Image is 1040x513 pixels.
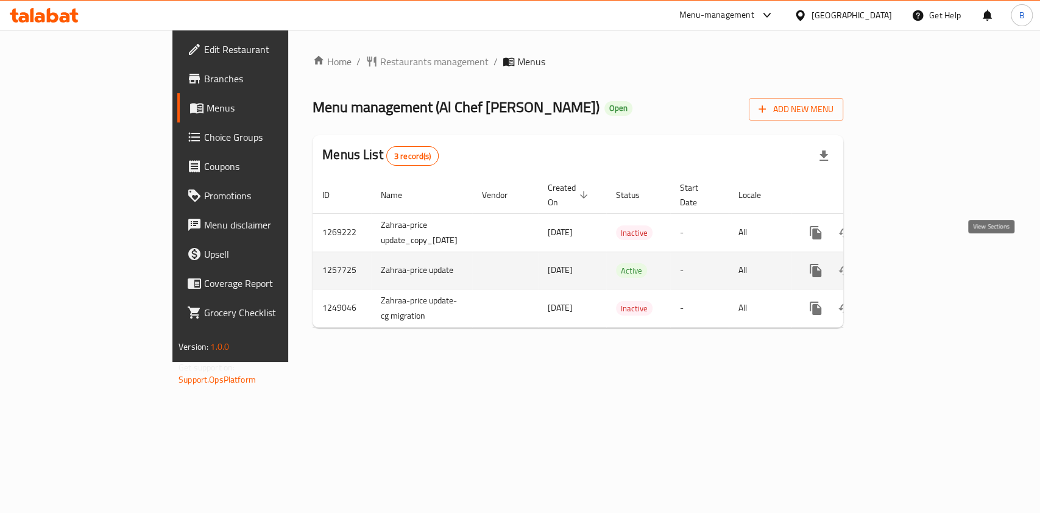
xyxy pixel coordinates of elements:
span: Coverage Report [204,276,336,291]
span: Inactive [616,302,653,316]
a: Menu disclaimer [177,210,346,239]
span: Restaurants management [380,54,489,69]
h2: Menus List [322,146,439,166]
li: / [493,54,498,69]
span: Menus [207,101,336,115]
div: Active [616,263,647,278]
span: Menus [517,54,545,69]
span: Locale [738,188,777,202]
nav: breadcrumb [313,54,843,69]
span: 3 record(s) [387,150,439,162]
button: more [801,256,830,285]
span: Get support on: [179,359,235,375]
td: Zahraa-price update [371,252,472,289]
span: [DATE] [548,224,573,240]
div: [GEOGRAPHIC_DATA] [812,9,892,22]
div: Open [604,101,632,116]
div: Inactive [616,225,653,240]
span: Start Date [680,180,714,210]
button: more [801,218,830,247]
span: 1.0.0 [210,339,229,355]
span: Open [604,103,632,113]
li: / [356,54,361,69]
table: enhanced table [313,177,928,328]
span: ID [322,188,345,202]
button: Change Status [830,218,860,247]
a: Coupons [177,152,346,181]
div: Total records count [386,146,439,166]
div: Inactive [616,301,653,316]
span: Choice Groups [204,130,336,144]
td: Zahraa-price update-cg migration [371,289,472,327]
a: Choice Groups [177,122,346,152]
span: Vendor [482,188,523,202]
span: Menu disclaimer [204,218,336,232]
td: - [670,289,729,327]
a: Restaurants management [366,54,489,69]
a: Branches [177,64,346,93]
a: Coverage Report [177,269,346,298]
span: [DATE] [548,262,573,278]
span: Promotions [204,188,336,203]
span: Version: [179,339,208,355]
button: Add New Menu [749,98,843,121]
span: Upsell [204,247,336,261]
td: All [729,252,791,289]
span: Edit Restaurant [204,42,336,57]
span: [DATE] [548,300,573,316]
a: Promotions [177,181,346,210]
span: Active [616,264,647,278]
span: Coupons [204,159,336,174]
td: Zahraa-price update_copy_[DATE] [371,213,472,252]
div: Menu-management [679,8,754,23]
div: Export file [809,141,838,171]
td: - [670,252,729,289]
td: - [670,213,729,252]
span: Status [616,188,656,202]
button: Change Status [830,294,860,323]
a: Menus [177,93,346,122]
a: Edit Restaurant [177,35,346,64]
span: Branches [204,71,336,86]
a: Upsell [177,239,346,269]
button: Change Status [830,256,860,285]
span: Menu management ( Al Chef [PERSON_NAME] ) [313,93,600,121]
a: Grocery Checklist [177,298,346,327]
th: Actions [791,177,928,214]
span: Inactive [616,226,653,240]
span: Grocery Checklist [204,305,336,320]
a: Support.OpsPlatform [179,372,256,387]
td: All [729,213,791,252]
button: more [801,294,830,323]
td: All [729,289,791,327]
span: Name [381,188,418,202]
span: Add New Menu [759,102,833,117]
span: Created On [548,180,592,210]
span: B [1019,9,1024,22]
